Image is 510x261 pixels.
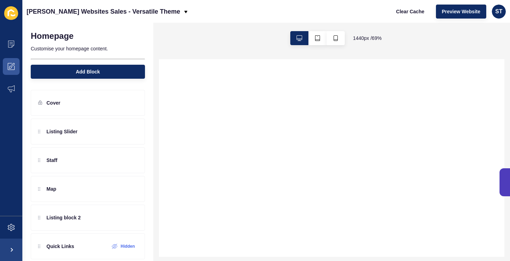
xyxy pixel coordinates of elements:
button: Preview Website [436,5,486,19]
p: Quick Links [46,243,74,250]
h1: Homepage [31,31,74,41]
p: Staff [46,157,57,164]
p: Listing Slider [46,128,78,135]
span: Clear Cache [396,8,424,15]
span: Add Block [76,68,100,75]
p: Cover [46,99,60,106]
button: Clear Cache [390,5,430,19]
span: ST [495,8,502,15]
button: Add Block [31,65,145,79]
p: Listing block 2 [46,214,81,221]
span: Preview Website [442,8,480,15]
span: 1440 px / 69 % [353,35,382,42]
p: Customise your homepage content. [31,41,145,56]
p: [PERSON_NAME] Websites Sales - Versatile Theme [27,3,180,20]
p: Map [46,185,56,192]
label: Hidden [121,244,135,249]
